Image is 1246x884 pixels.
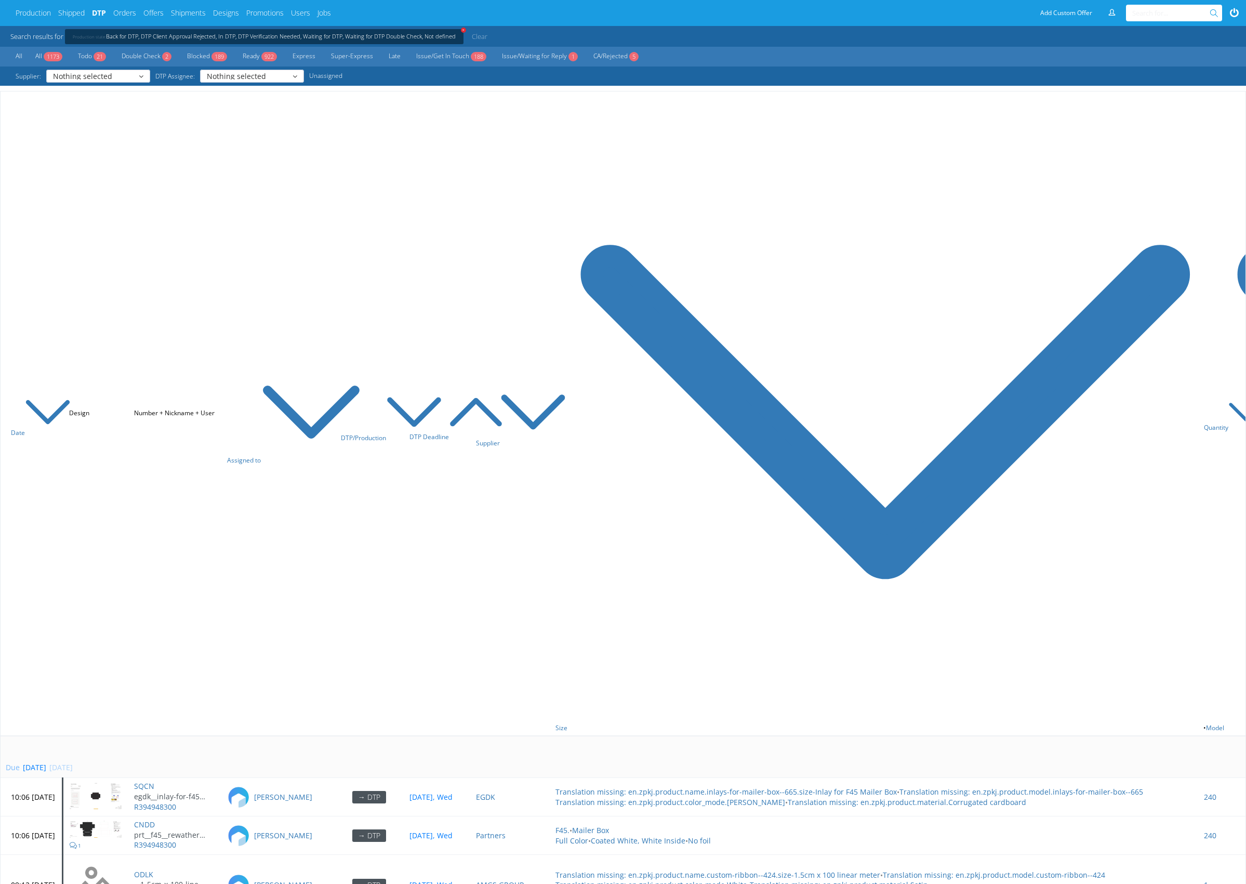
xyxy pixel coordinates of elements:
span: 21 [94,52,106,61]
p: 10:06 [DATE] [11,830,55,841]
td: • • • [549,816,1198,855]
a: Issue/Get In Touch188 [411,50,492,63]
a: F45. [555,825,569,835]
a: 1 [70,840,81,850]
a: Blocked189 [182,50,232,63]
a: [PERSON_NAME] [254,792,312,802]
a: CA/Rejected5 [588,50,644,63]
a: Shipments [171,8,206,18]
a: DTP/Production [341,433,442,442]
a: [DATE], Wed [409,792,453,802]
a: 240 [1204,792,1216,802]
a: Todo21 [73,50,111,63]
a: Unassigned [304,70,348,83]
span: 2 [162,52,171,61]
a: Clear [469,29,491,44]
a: DTP [92,8,106,18]
a: +Production state:Back for DTP, DTP Client Approval Rejected, In DTP, DTP Verification Needed, Wa... [73,34,456,39]
a: Partners [476,830,506,840]
a: Orders [113,8,136,18]
button: Nothing selected [46,70,150,83]
p: 10:06 [DATE] [11,792,55,802]
a: Ready922 [237,50,282,63]
p: egdk__inlay-for-f45-mailer-box__rewatherm_gmbh__SQCN [134,791,207,802]
img: version_two_editor_design.png [70,821,122,837]
a: Late [383,50,406,63]
a: Shipped [58,8,85,18]
a: Express [287,50,321,63]
a: Translation missing: en.zpkj.product.model.custom-ribbon--424 [883,870,1105,880]
span: Nothing selected [53,73,137,80]
a: SQCN [134,781,154,791]
a: No foil [688,836,711,846]
a: Size [555,723,1203,732]
a: Full Color [555,836,588,846]
a: Translation missing: en.zpkj.product.name.inlays-for-mailer-box--665.size-Inlay for F45 Mailer Box [555,787,897,797]
a: CNDD [134,820,155,829]
a: egdk__inlay-for-f45-mailer-box__rewatherm_gmbh__SQCN [134,791,215,802]
div: [DATE] [20,762,46,773]
a: Jobs [317,8,331,18]
span: Search results for [10,32,63,41]
a: Translation missing: en.zpkj.product.name.custom-ribbon--424.size-1.5cm x 100 linear meter [555,870,880,880]
a: R394948300 [134,840,176,850]
a: Production [16,8,51,18]
span: Supplier: [10,70,46,83]
th: • • Print [549,91,1198,736]
span: 5 [629,52,639,61]
img: version_two_editor_design.png [70,783,122,809]
input: Search for... [1132,5,1212,21]
a: Translation missing: en.zpkj.product.model.inlays-for-mailer-box--665 [899,787,1143,797]
span: 1173 [44,52,62,61]
span: + [460,27,467,33]
a: prt__f45__rewatherm_gmbh__CNDD [134,830,215,840]
div: → DTP [352,829,386,842]
td: • • [549,778,1198,816]
a: Double Check2 [116,50,177,63]
a: Translation missing: en.zpkj.product.material.Corrugated cardboard [788,797,1026,807]
a: R394948300 [134,802,176,812]
a: Users [291,8,310,18]
button: Nothing selected [200,70,304,83]
span: Nothing selected [207,73,290,80]
a: Issue/Waiting for Reply1 [497,50,583,63]
a: → DTP [352,830,386,840]
span: 188 [471,52,486,61]
div: → DTP [352,791,386,803]
a: Super-Express [326,50,378,63]
div: [DATE] [46,762,73,773]
span: Production state: [73,34,106,39]
a: Designs [213,8,239,18]
a: ODLK [134,869,153,879]
a: DTP Deadline [409,432,503,441]
a: Translation missing: en.zpkj.product.color_mode.[PERSON_NAME] [555,797,785,807]
a: Supplier [476,439,567,447]
a: [DATE], Wed [409,830,453,840]
a: Promotions [246,8,284,18]
a: Date [11,428,71,437]
a: Add Custom Offer [1035,5,1098,21]
span: 1 [78,842,81,849]
a: Mailer Box [572,825,609,835]
span: 922 [261,52,277,61]
th: Number + Nickname + User [128,91,221,736]
a: EGDK [476,792,495,802]
a: Offers [143,8,164,18]
a: [PERSON_NAME] [254,830,312,841]
div: Due [6,762,20,773]
a: → DTP [352,792,386,802]
p: prt__f45__rewatherm_gmbh__CNDD [134,830,207,840]
th: Design [63,91,128,736]
span: 189 [211,52,227,61]
a: Assigned to [227,456,362,465]
a: 240 [1204,830,1216,840]
a: All1173 [30,50,68,63]
span: DTP Assignee: [150,70,200,83]
span: 1 [568,52,578,61]
a: All [10,50,28,63]
a: Coated White, White Inside [591,836,685,846]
